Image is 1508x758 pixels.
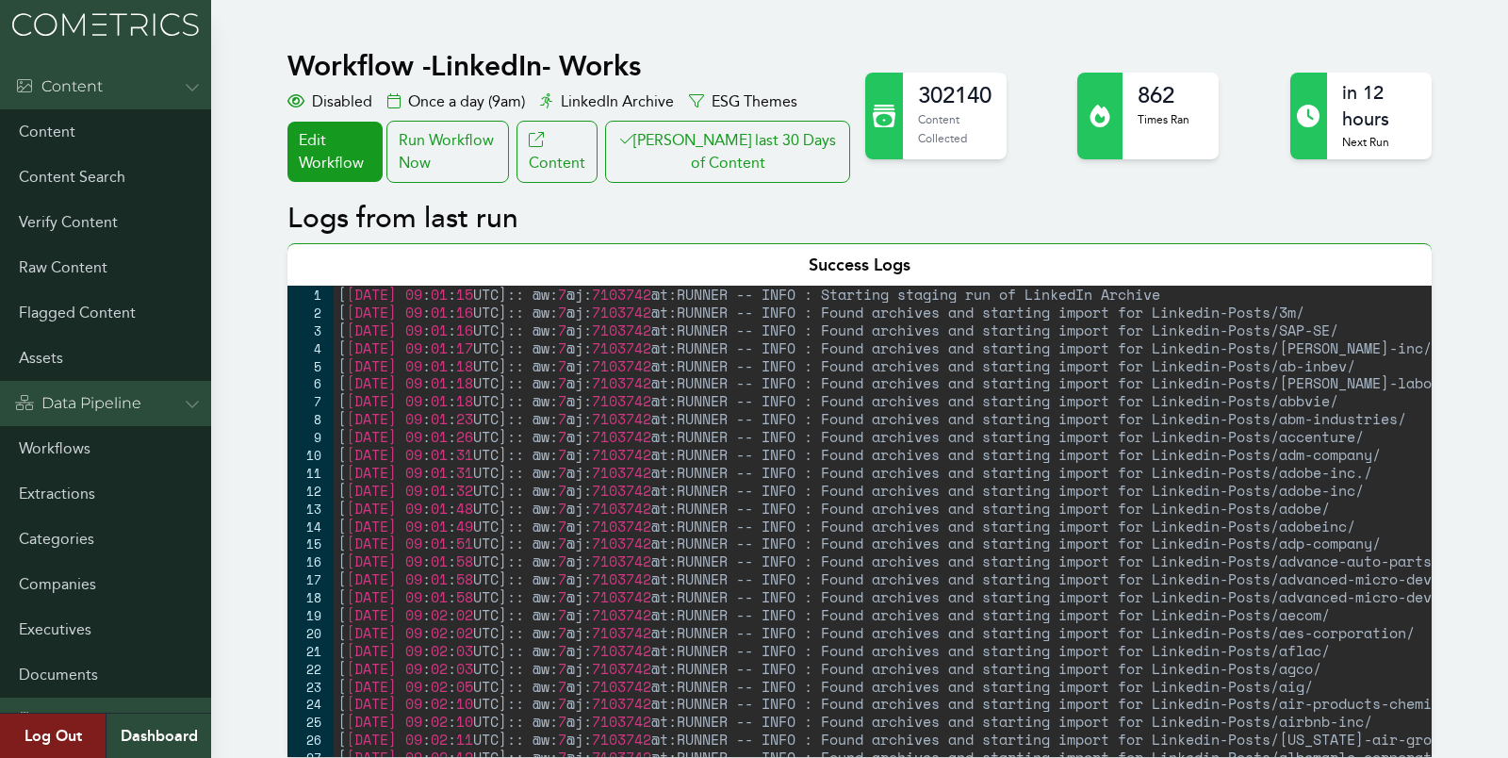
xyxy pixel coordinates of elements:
div: 21 [287,642,334,660]
div: Admin [15,709,92,732]
div: 3 [287,321,334,339]
h2: in 12 hours [1342,80,1416,133]
div: 16 [287,552,334,570]
div: 23 [287,678,334,696]
div: 22 [287,660,334,678]
div: 14 [287,518,334,536]
p: Next Run [1342,133,1416,152]
p: Times Ran [1138,110,1189,129]
h2: Logs from last run [287,202,1431,236]
div: Disabled [287,91,372,113]
div: 26 [287,731,334,749]
p: Content Collected [918,110,992,147]
div: 1 [287,286,334,304]
div: 18 [287,588,334,606]
div: 20 [287,624,334,642]
div: 12 [287,482,334,500]
h2: 302140 [918,80,992,110]
a: Dashboard [106,714,211,758]
div: Run Workflow Now [386,121,509,183]
h2: 862 [1138,80,1189,110]
div: Content [15,75,103,98]
div: 19 [287,606,334,624]
div: Success Logs [287,243,1431,286]
button: [PERSON_NAME] last 30 Days of Content [605,121,850,183]
div: Data Pipeline [15,392,141,415]
div: 9 [287,428,334,446]
div: 15 [287,535,334,552]
div: 10 [287,446,334,464]
div: 24 [287,695,334,713]
div: 17 [287,570,334,588]
div: 2 [287,304,334,321]
div: LinkedIn Archive [540,91,674,113]
div: 4 [287,339,334,357]
h1: Workflow - LinkedIn- Works [287,49,854,83]
a: Edit Workflow [287,122,382,182]
div: Once a day (9am) [387,91,525,113]
div: 5 [287,357,334,375]
div: 13 [287,500,334,518]
div: ESG Themes [689,91,797,113]
a: Content [516,121,598,183]
div: 8 [287,410,334,428]
div: 11 [287,464,334,482]
div: 6 [287,374,334,392]
div: 7 [287,392,334,410]
div: 25 [287,713,334,731]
